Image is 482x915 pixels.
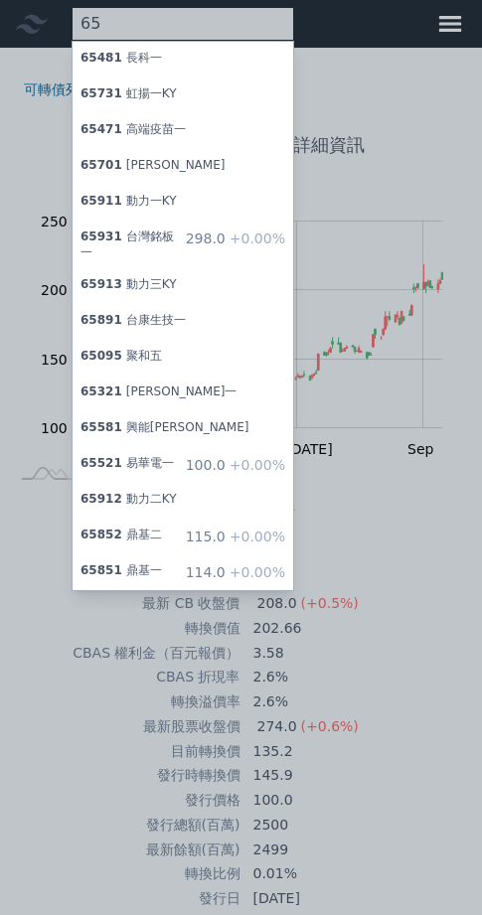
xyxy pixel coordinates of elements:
div: 聚和五 [80,348,162,368]
a: 65912動力二KY [73,483,293,519]
a: 65911動力一KY [73,185,293,221]
div: 易華電一 [80,455,174,475]
span: 65471 [80,122,122,136]
div: 鼎基一 [80,562,162,582]
a: 65471高端疫苗一 [73,113,293,149]
span: 65701 [80,158,122,172]
span: +0.00% [226,230,285,246]
a: 65321[PERSON_NAME]一 [73,376,293,411]
span: 65913 [80,277,122,291]
span: 65912 [80,492,122,506]
span: 65521 [80,456,122,470]
a: 65891台康生技一 [73,304,293,340]
span: 65931 [80,229,122,243]
span: 65891 [80,313,122,327]
a: 65851鼎基一 114.0+0.00% [73,554,293,590]
div: 115.0 [186,527,285,546]
div: 台康生技一 [80,312,186,332]
span: 65851 [80,563,122,577]
a: 65852鼎基二 115.0+0.00% [73,519,293,554]
div: 興能[PERSON_NAME] [80,419,248,439]
div: 高端疫苗一 [80,121,186,141]
div: [PERSON_NAME]一 [80,383,237,403]
a: 65731虹揚一KY [73,77,293,113]
span: 65852 [80,528,122,541]
span: 65581 [80,420,122,434]
span: 65321 [80,384,122,398]
div: 鼎基二 [80,527,162,546]
span: 65731 [80,86,122,100]
div: 動力一KY [80,193,177,213]
a: 65701[PERSON_NAME] [73,149,293,185]
div: 長科一 [80,50,162,70]
a: 65521易華電一 100.0+0.00% [73,447,293,483]
span: 65095 [80,349,122,363]
div: 動力二KY [80,491,177,511]
div: 虹揚一KY [80,85,177,105]
span: 65481 [80,51,122,65]
span: +0.00% [226,564,285,580]
div: 動力三KY [80,276,177,296]
a: 65481長科一 [73,42,293,77]
span: +0.00% [226,529,285,544]
div: 298.0 [186,229,285,260]
div: 台灣銘板一 [80,229,186,260]
span: 65911 [80,194,122,208]
a: 65581興能[PERSON_NAME] [73,411,293,447]
a: 65913動力三KY [73,268,293,304]
a: 65095聚和五 [73,340,293,376]
div: [PERSON_NAME] [80,157,225,177]
a: 65931台灣銘板一 298.0+0.00% [73,221,293,268]
span: +0.00% [226,457,285,473]
div: 100.0 [186,455,285,475]
div: 114.0 [186,562,285,582]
